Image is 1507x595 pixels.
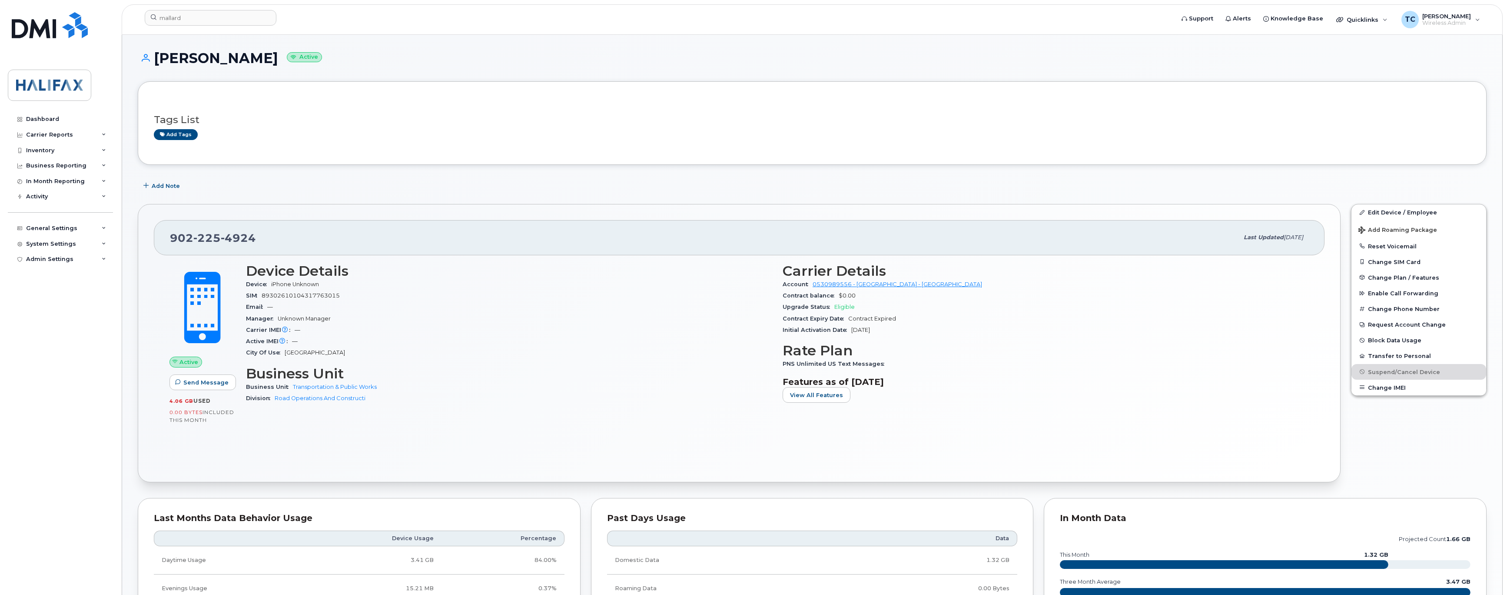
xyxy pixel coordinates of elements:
button: Request Account Change [1351,317,1486,332]
span: Initial Activation Date [783,327,851,333]
button: Change Phone Number [1351,301,1486,317]
a: Add tags [154,129,198,140]
a: Transportation & Public Works [293,384,377,390]
a: Road Operations And Constructi [275,395,365,401]
h3: Tags List [154,114,1470,125]
td: 84.00% [441,546,564,575]
text: this month [1059,552,1089,558]
span: Account [783,281,813,287]
td: 3.41 GB [305,546,441,575]
span: 89302610104317763015 [262,292,340,299]
span: — [267,304,273,310]
span: Unknown Manager [278,315,331,322]
text: 1.32 GB [1364,552,1388,558]
button: Block Data Usage [1351,332,1486,348]
span: $0.00 [839,292,856,299]
span: Email [246,304,267,310]
button: View All Features [783,387,850,403]
button: Transfer to Personal [1351,348,1486,364]
text: projected count [1399,536,1470,542]
div: Last Months Data Behavior Usage [154,514,564,523]
span: 0.00 Bytes [169,409,202,415]
button: Change SIM Card [1351,254,1486,270]
span: Business Unit [246,384,293,390]
th: Data [837,531,1018,546]
text: three month average [1059,578,1121,585]
button: Send Message [169,374,236,390]
button: Enable Call Forwarding [1351,285,1486,301]
td: Domestic Data [607,546,837,575]
span: Active IMEI [246,338,292,344]
small: Active [287,52,322,62]
button: Change Plan / Features [1351,270,1486,285]
td: Daytime Usage [154,546,305,575]
span: — [292,338,298,344]
div: In Month Data [1060,514,1470,523]
a: Edit Device / Employee [1351,204,1486,220]
button: Reset Voicemail [1351,238,1486,254]
span: Last updated [1244,234,1284,241]
button: Suspend/Cancel Device [1351,364,1486,380]
span: 4924 [221,231,256,244]
span: iPhone Unknown [271,281,319,287]
button: Change IMEI [1351,380,1486,395]
span: — [295,327,300,333]
h1: [PERSON_NAME] [138,50,1487,66]
h3: Device Details [246,263,772,279]
span: Contract Expired [848,315,896,322]
span: [GEOGRAPHIC_DATA] [285,349,345,356]
span: [DATE] [1284,234,1303,241]
span: Send Message [183,378,229,387]
button: Add Roaming Package [1351,221,1486,238]
span: [DATE] [851,327,870,333]
th: Device Usage [305,531,441,546]
text: 3.47 GB [1446,578,1470,585]
td: 1.32 GB [837,546,1018,575]
th: Percentage [441,531,564,546]
div: Past Days Usage [607,514,1018,523]
h3: Features as of [DATE] [783,377,1309,387]
span: Upgrade Status [783,304,834,310]
span: Eligible [834,304,855,310]
span: Device [246,281,271,287]
span: Add Roaming Package [1358,227,1437,235]
h3: Carrier Details [783,263,1309,279]
h3: Business Unit [246,366,772,381]
span: Active [179,358,198,366]
span: 225 [193,231,221,244]
span: SIM [246,292,262,299]
span: included this month [169,409,234,423]
span: Change Plan / Features [1368,274,1439,281]
tspan: 1.66 GB [1446,536,1470,542]
span: Add Note [152,182,180,190]
span: Enable Call Forwarding [1368,290,1438,297]
span: City Of Use [246,349,285,356]
a: 0530989556 - [GEOGRAPHIC_DATA] - [GEOGRAPHIC_DATA] [813,281,982,287]
span: Division [246,395,275,401]
span: Contract Expiry Date [783,315,848,322]
span: used [193,398,211,404]
span: 902 [170,231,256,244]
span: PNS Unlimited US Text Messages [783,361,889,367]
h3: Rate Plan [783,343,1309,358]
iframe: Messenger Launcher [1469,557,1500,588]
span: Contract balance [783,292,839,299]
button: Add Note [138,178,187,194]
span: Carrier IMEI [246,327,295,333]
span: Manager [246,315,278,322]
span: Suspend/Cancel Device [1368,368,1440,375]
span: 4.06 GB [169,398,193,404]
span: View All Features [790,391,843,399]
